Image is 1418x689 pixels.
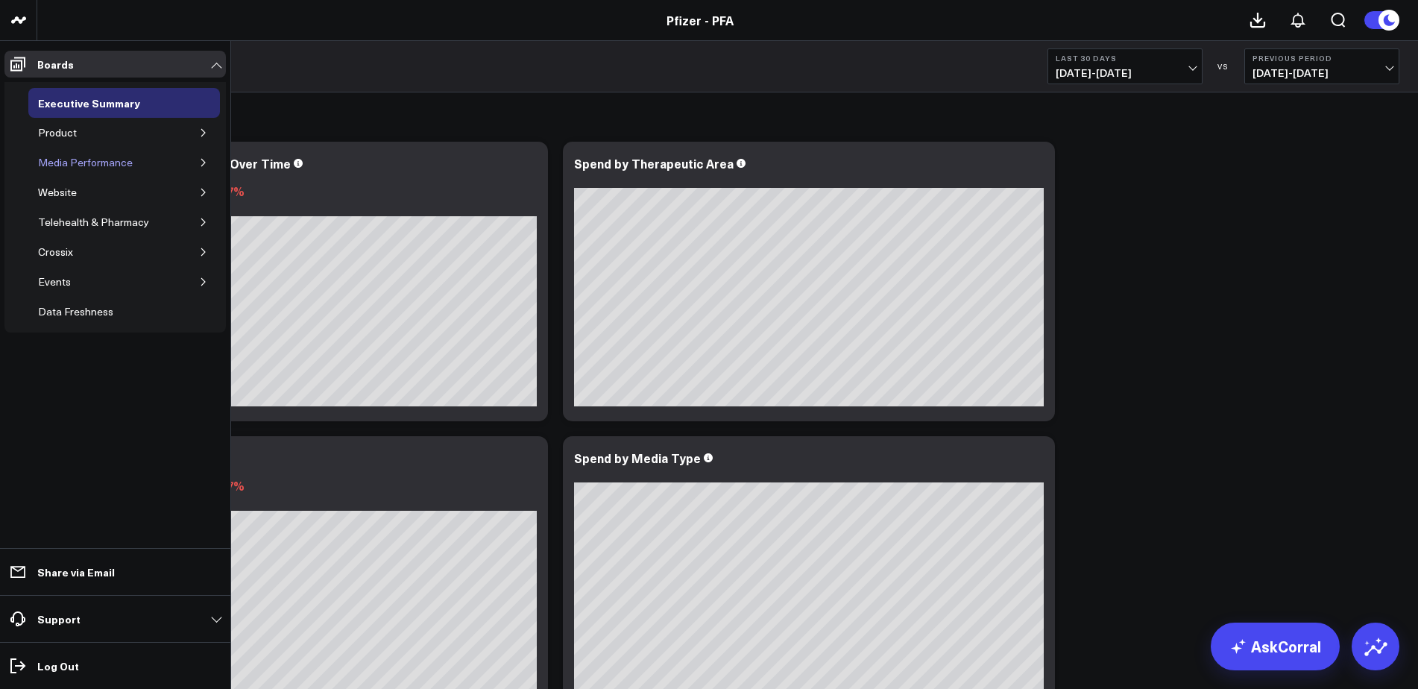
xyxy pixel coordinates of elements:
[227,477,245,494] span: 7%
[34,213,153,231] div: Telehealth & Pharmacy
[667,12,734,28] a: Pfizer - PFA
[67,204,537,216] div: Previous: $678.53K
[1047,48,1203,84] button: Last 30 Days[DATE]-[DATE]
[34,124,81,142] div: Product
[28,297,123,327] a: Data Freshness
[34,183,81,201] div: Website
[28,237,83,267] a: Crossix
[1056,54,1194,63] b: Last 30 Days
[4,652,226,679] a: Log Out
[37,58,74,70] p: Boards
[574,155,734,172] div: Spend by Therapeutic Area
[34,303,117,321] div: Data Freshness
[574,450,701,466] div: Spend by Media Type
[37,613,81,625] p: Support
[28,88,150,118] a: Executive Summary
[34,273,75,291] div: Events
[28,118,86,148] a: Product
[1056,67,1194,79] span: [DATE] - [DATE]
[34,94,144,112] div: Executive Summary
[1244,48,1399,84] button: Previous Period[DATE]-[DATE]
[34,243,77,261] div: Crossix
[1211,623,1340,670] a: AskCorral
[34,154,136,172] div: Media Performance
[37,566,115,578] p: Share via Email
[37,660,79,672] p: Log Out
[28,177,86,207] a: Website
[1252,54,1391,63] b: Previous Period
[67,499,537,511] div: Previous: $678.53K
[28,267,81,297] a: Events
[28,148,142,177] a: Media Performance
[227,183,245,199] span: 7%
[1210,62,1237,71] div: VS
[1252,67,1391,79] span: [DATE] - [DATE]
[28,207,159,237] a: Telehealth & Pharmacy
